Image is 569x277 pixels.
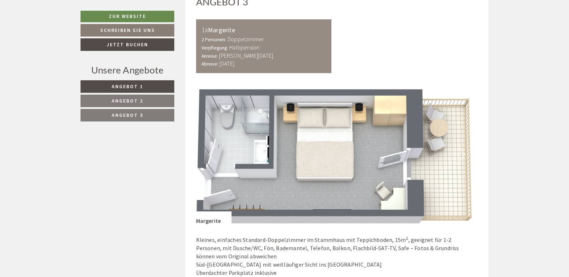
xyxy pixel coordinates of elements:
[11,21,113,27] div: [GEOGRAPHIC_DATA]
[201,37,227,43] small: 2 Personen:
[201,45,228,51] small: Verpflegung:
[458,145,465,163] button: Next
[81,38,174,51] a: Jetzt buchen
[201,25,326,35] div: Margerite
[81,24,174,37] a: Schreiben Sie uns
[201,25,208,34] b: 1x
[239,189,282,201] button: Senden
[112,83,143,90] span: Angebot 1
[128,6,154,18] div: [DATE]
[219,52,273,59] b: [PERSON_NAME][DATE]
[112,97,143,104] span: Angebot 2
[81,63,174,77] div: Unsere Angebote
[219,60,234,67] b: [DATE]
[112,112,143,118] span: Angebot 3
[81,11,174,22] a: Zur Website
[201,61,219,67] small: Abreise:
[11,35,113,40] small: 17:30
[229,44,259,51] b: Halbpension
[201,53,218,59] small: Anreise:
[6,20,117,42] div: Guten Tag, wie können wir Ihnen helfen?
[196,84,478,225] img: image
[209,145,216,163] button: Previous
[228,35,264,43] b: Doppelzimmer
[196,211,232,225] div: Margerite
